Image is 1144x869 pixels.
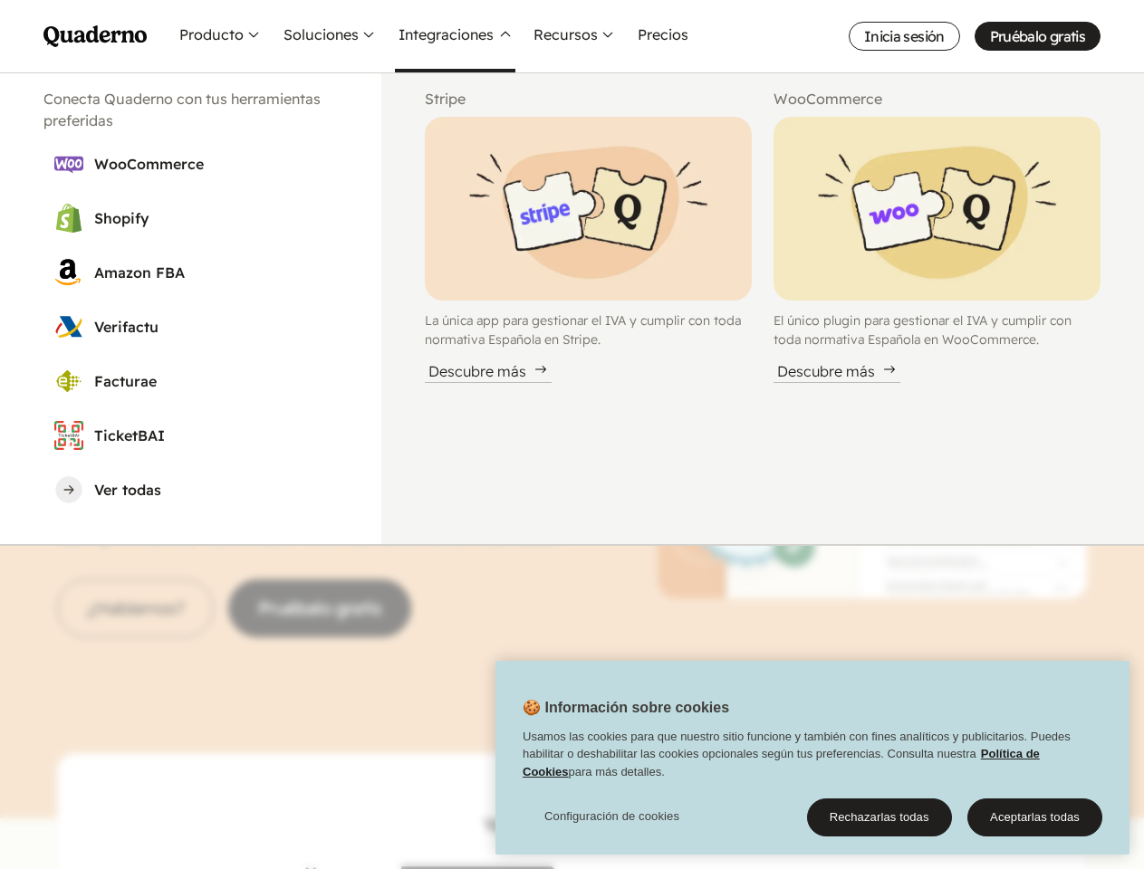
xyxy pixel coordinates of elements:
h3: Facturae [94,370,327,392]
p: El único plugin para gestionar el IVA y cumplir con toda normativa Española en WooCommerce. [774,311,1101,349]
h3: Ver todas [94,479,327,501]
a: Facturae [43,356,338,406]
h3: Verifactu [94,316,327,338]
p: La única app para gestionar el IVA y cumplir con toda normativa Española en Stripe. [425,311,752,349]
div: Usamos las cookies para que nuestro sitio funcione y también con fines analíticos y publicitarios... [495,728,1130,790]
div: Cookie banner [495,661,1130,855]
button: Rechazarlas todas [807,798,952,836]
button: Configuración de cookies [523,798,701,835]
div: Descubre más [425,360,552,383]
div: Descubre más [774,360,900,383]
a: Shopify [43,193,338,244]
h3: Shopify [94,207,327,229]
div: 🍪 Información sobre cookies [495,661,1130,855]
h2: 🍪 Información sobre cookies [495,697,729,728]
h2: Conecta Quaderno con tus herramientas preferidas [43,88,338,131]
a: Inicia sesión [849,22,960,51]
a: Amazon FBA [43,247,338,298]
a: Verifactu [43,301,338,352]
a: Ver todas [43,464,338,515]
h2: Stripe [425,88,752,110]
img: Pieces of a puzzle with WooCommerce and Quaderno logos [774,117,1101,301]
a: Pieces of a puzzle with WooCommerce and Quaderno logosEl único plugin para gestionar el IVA y cum... [774,117,1101,383]
a: Pieces of a puzzle with Stripe and Quaderno logosLa única app para gestionar el IVA y cumplir con... [425,117,752,383]
img: Pieces of a puzzle with Stripe and Quaderno logos [425,117,752,301]
a: TicketBAI [43,410,338,461]
a: Política de Cookies [523,747,1040,778]
h3: Amazon FBA [94,262,327,283]
a: Pruébalo gratis [975,22,1101,51]
h3: TicketBAI [94,425,327,446]
h2: WooCommerce [774,88,1101,110]
h3: WooCommerce [94,153,327,175]
a: WooCommerce [43,138,338,189]
button: Aceptarlas todas [967,798,1102,836]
